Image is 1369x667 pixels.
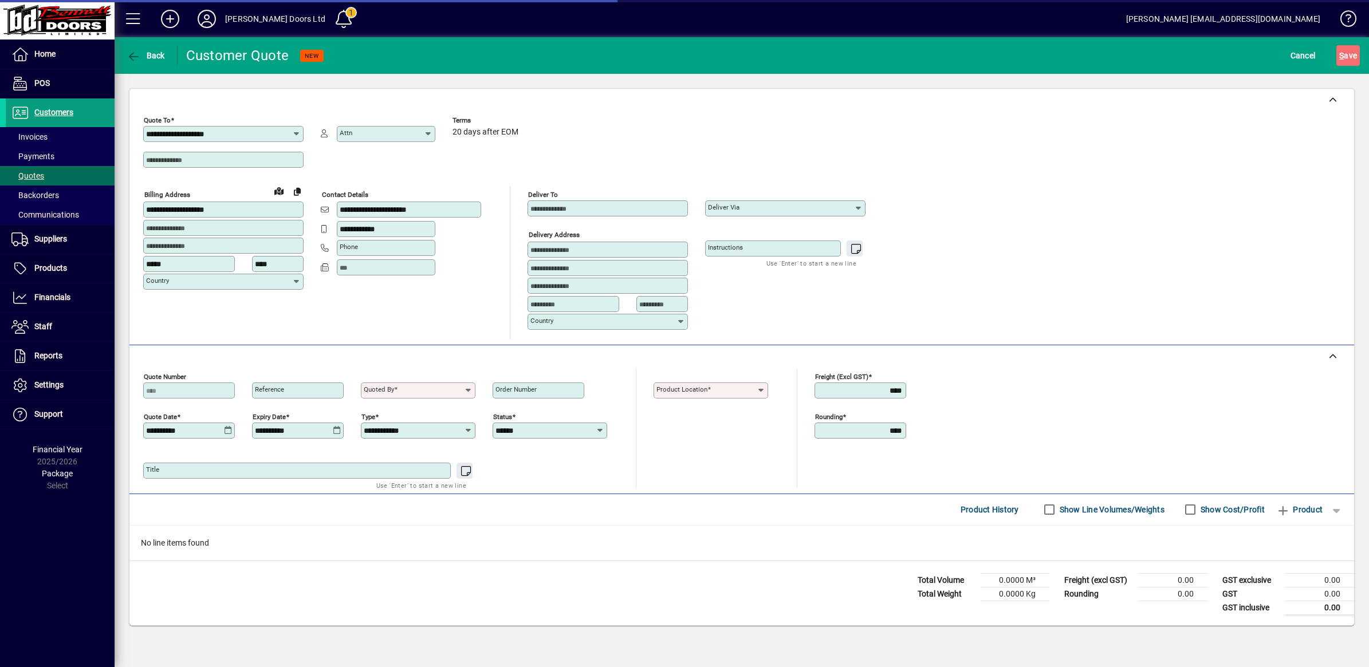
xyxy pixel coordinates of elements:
[1059,587,1139,601] td: Rounding
[6,147,115,166] a: Payments
[34,108,73,117] span: Customers
[340,243,358,251] mat-label: Phone
[34,409,63,419] span: Support
[6,225,115,254] a: Suppliers
[361,412,375,420] mat-label: Type
[528,191,558,199] mat-label: Deliver To
[6,166,115,186] a: Quotes
[34,78,50,88] span: POS
[912,587,981,601] td: Total Weight
[305,52,319,60] span: NEW
[453,128,518,137] span: 20 days after EOM
[6,186,115,205] a: Backorders
[493,412,512,420] mat-label: Status
[6,342,115,370] a: Reports
[1057,504,1165,515] label: Show Line Volumes/Weights
[6,313,115,341] a: Staff
[1288,45,1319,66] button: Cancel
[6,283,115,312] a: Financials
[956,499,1024,520] button: Product History
[495,385,537,393] mat-label: Order number
[152,9,188,29] button: Add
[146,465,159,473] mat-label: Title
[1336,45,1360,66] button: Save
[34,293,70,302] span: Financials
[124,45,168,66] button: Back
[1276,500,1323,519] span: Product
[708,243,743,251] mat-label: Instructions
[33,445,82,454] span: Financial Year
[42,469,73,478] span: Package
[1339,51,1344,60] span: S
[1198,504,1265,515] label: Show Cost/Profit
[34,322,52,331] span: Staff
[186,46,289,65] div: Customer Quote
[34,234,67,243] span: Suppliers
[6,40,115,69] a: Home
[1339,46,1357,65] span: ave
[961,500,1019,519] span: Product History
[146,277,169,285] mat-label: Country
[225,10,325,28] div: [PERSON_NAME] Doors Ltd
[815,372,868,380] mat-label: Freight (excl GST)
[656,385,707,393] mat-label: Product location
[11,191,59,200] span: Backorders
[6,127,115,147] a: Invoices
[1332,2,1355,40] a: Knowledge Base
[1270,499,1328,520] button: Product
[11,152,54,161] span: Payments
[1285,587,1354,601] td: 0.00
[1059,573,1139,587] td: Freight (excl GST)
[253,412,286,420] mat-label: Expiry date
[115,45,178,66] app-page-header-button: Back
[530,317,553,325] mat-label: Country
[129,526,1354,561] div: No line items found
[1291,46,1316,65] span: Cancel
[1217,573,1285,587] td: GST exclusive
[340,129,352,137] mat-label: Attn
[1139,573,1207,587] td: 0.00
[11,210,79,219] span: Communications
[34,49,56,58] span: Home
[34,351,62,360] span: Reports
[127,51,165,60] span: Back
[1126,10,1320,28] div: [PERSON_NAME] [EMAIL_ADDRESS][DOMAIN_NAME]
[815,412,843,420] mat-label: Rounding
[6,400,115,429] a: Support
[288,182,306,200] button: Copy to Delivery address
[364,385,394,393] mat-label: Quoted by
[34,380,64,389] span: Settings
[270,181,288,200] a: View on map
[255,385,284,393] mat-label: Reference
[912,573,981,587] td: Total Volume
[6,69,115,98] a: POS
[1285,601,1354,615] td: 0.00
[34,263,67,273] span: Products
[6,205,115,224] a: Communications
[144,372,186,380] mat-label: Quote number
[11,132,48,141] span: Invoices
[6,254,115,283] a: Products
[708,203,739,211] mat-label: Deliver via
[144,116,171,124] mat-label: Quote To
[188,9,225,29] button: Profile
[376,479,466,492] mat-hint: Use 'Enter' to start a new line
[6,371,115,400] a: Settings
[1139,587,1207,601] td: 0.00
[981,587,1049,601] td: 0.0000 Kg
[144,412,177,420] mat-label: Quote date
[11,171,44,180] span: Quotes
[453,117,521,124] span: Terms
[1285,573,1354,587] td: 0.00
[981,573,1049,587] td: 0.0000 M³
[1217,601,1285,615] td: GST inclusive
[1217,587,1285,601] td: GST
[766,256,856,270] mat-hint: Use 'Enter' to start a new line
